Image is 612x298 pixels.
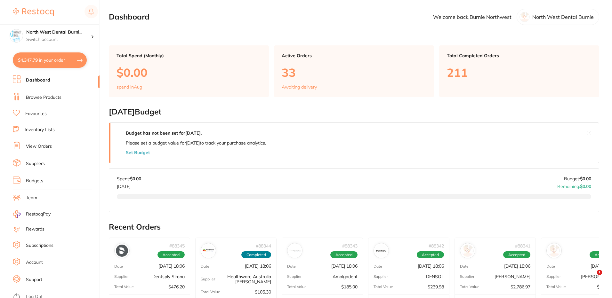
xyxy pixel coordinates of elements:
p: Switch account [26,36,91,43]
span: Accepted [503,251,530,258]
a: Suppliers [26,161,45,167]
p: $239.98 [428,284,444,289]
p: Welcome back, Burnie Northwest [433,14,511,20]
p: Total Value [374,285,393,289]
a: Subscriptions [26,242,53,249]
p: [PERSON_NAME] [495,274,530,279]
p: $476.20 [168,284,185,289]
p: 33 [282,66,426,79]
a: RestocqPay [13,210,51,218]
p: Total Value [287,285,307,289]
a: Total Spend (Monthly)$0.00spend inAug [109,45,269,97]
p: $185.00 [341,284,358,289]
h2: Recent Orders [109,223,599,231]
a: Total Completed Orders211 [439,45,599,97]
span: Accepted [417,251,444,258]
p: Spent: [117,176,141,181]
a: Budgets [26,178,43,184]
p: Please set a budget value for [DATE] to track your purchase analytics. [126,140,266,145]
a: Favourites [25,111,47,117]
p: Supplier [114,274,129,279]
p: Supplier [287,274,302,279]
p: Total Completed Orders [447,53,592,58]
a: Browse Products [26,94,61,101]
p: Awaiting delivery [282,84,317,90]
strong: Budget has not been set for [DATE] . [126,130,202,136]
p: Date [114,264,123,269]
img: Amalgadent [289,245,301,257]
a: Active Orders33Awaiting delivery [274,45,434,97]
a: Support [26,277,42,283]
p: $0.00 [117,66,261,79]
span: Accepted [330,251,358,258]
a: View Orders [26,143,52,150]
p: [DATE] 18:06 [504,263,530,269]
p: Supplier [460,274,474,279]
span: Completed [241,251,271,258]
p: Date [546,264,555,269]
p: Date [460,264,469,269]
p: Supplier [374,274,388,279]
p: Active Orders [282,53,426,58]
p: # 88345 [169,243,185,248]
p: Total Value [114,285,134,289]
p: # 88343 [342,243,358,248]
strong: $0.00 [580,176,591,182]
p: Date [201,264,209,269]
span: Accepted [157,251,185,258]
p: Amalgadent [333,274,358,279]
p: [DATE] 18:06 [245,263,271,269]
strong: $0.00 [580,184,591,189]
p: Dentsply Sirona [152,274,185,279]
p: # 88344 [256,243,271,248]
span: RestocqPay [26,211,51,217]
p: $2,786.97 [511,284,530,289]
p: Healthware Australia [PERSON_NAME] [215,274,271,284]
a: Account [26,259,43,266]
a: Team [26,195,37,201]
p: [DATE] 18:06 [331,263,358,269]
img: RestocqPay [13,210,20,218]
p: $105.30 [255,289,271,294]
p: Date [374,264,382,269]
img: Adam Dental [548,245,560,257]
p: North West Dental Burnie [532,14,594,20]
img: Henry Schein Halas [462,245,474,257]
p: # 88342 [429,243,444,248]
p: Total Spend (Monthly) [117,53,261,58]
p: Budget: [564,176,591,181]
h2: Dashboard [109,12,149,21]
a: Inventory Lists [25,127,55,133]
p: Total Value [546,285,566,289]
p: 211 [447,66,592,79]
p: spend in Aug [117,84,142,90]
span: 1 [597,270,602,275]
img: North West Dental Burnie [10,29,23,42]
a: Dashboard [26,77,50,83]
p: Supplier [546,274,561,279]
p: [DATE] 18:06 [418,263,444,269]
img: Healthware Australia Ridley [202,245,214,257]
img: Dentsply Sirona [116,245,128,257]
button: Set Budget [126,150,150,155]
img: Restocq Logo [13,8,54,16]
p: Supplier [201,277,215,281]
button: $4,347.79 in your order [13,52,87,68]
img: DENSOL [375,245,387,257]
p: [DATE] 18:06 [158,263,185,269]
p: Date [287,264,296,269]
h2: [DATE] Budget [109,107,599,116]
p: [DATE] [117,181,141,189]
p: # 88341 [515,243,530,248]
p: Total Value [201,290,220,294]
a: Rewards [26,226,44,232]
a: Restocq Logo [13,5,54,20]
p: Total Value [460,285,479,289]
strong: $0.00 [130,176,141,182]
p: Remaining: [557,181,591,189]
iframe: Intercom live chat [584,270,599,285]
h4: North West Dental Burnie [26,29,91,35]
p: DENSOL [426,274,444,279]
